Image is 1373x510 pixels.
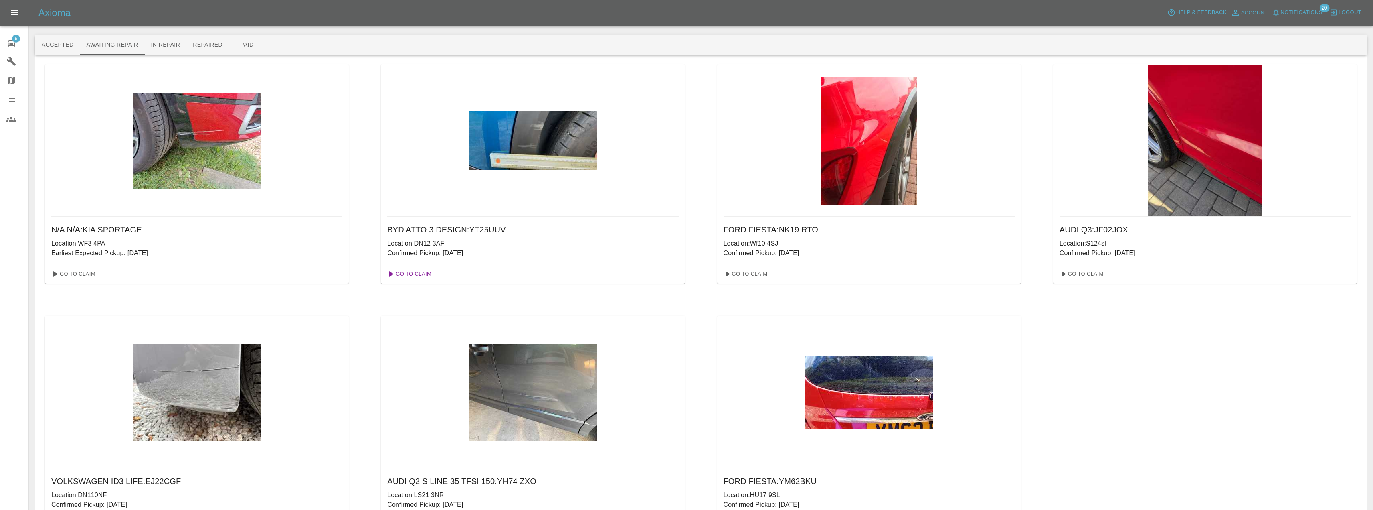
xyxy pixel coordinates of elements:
p: Confirmed Pickup: [DATE] [1060,248,1351,258]
h6: N/A N/A : KIA SPORTAGE [51,223,342,236]
p: Earliest Expected Pickup: [DATE] [51,248,342,258]
span: 20 [1319,4,1329,12]
p: Confirmed Pickup: [DATE] [387,248,678,258]
span: Help & Feedback [1176,8,1226,17]
button: Paid [229,35,265,55]
span: Logout [1339,8,1361,17]
p: Location: LS21 3NR [387,490,678,500]
button: Logout [1328,6,1363,19]
h5: Axioma [38,6,71,19]
button: Accepted [35,35,80,55]
p: Confirmed Pickup: [DATE] [724,500,1015,510]
button: Awaiting Repair [80,35,144,55]
h6: FORD FIESTA : NK19 RTO [724,223,1015,236]
p: Location: S124sl [1060,239,1351,248]
a: Go To Claim [48,268,97,280]
p: Location: HU17 9SL [724,490,1015,500]
p: Location: Wf10 4SJ [724,239,1015,248]
p: Confirmed Pickup: [DATE] [51,500,342,510]
p: Location: DN12 3AF [387,239,678,248]
h6: FORD FIESTA : YM62BKU [724,475,1015,488]
a: Go To Claim [384,268,433,280]
h6: VOLKSWAGEN ID3 LIFE : EJ22CGF [51,475,342,488]
a: Go To Claim [1056,268,1106,280]
p: Location: DN110NF [51,490,342,500]
p: Location: WF3 4PA [51,239,342,248]
p: Confirmed Pickup: [DATE] [724,248,1015,258]
span: Notifications [1281,8,1322,17]
button: Repaired [186,35,229,55]
span: 6 [12,35,20,43]
a: Account [1229,6,1270,19]
button: Notifications [1270,6,1324,19]
h6: AUDI Q2 S LINE 35 TFSI 150 : YH74 ZXO [387,475,678,488]
button: Open drawer [5,3,24,22]
a: Go To Claim [720,268,770,280]
button: Help & Feedback [1165,6,1228,19]
span: Account [1241,8,1268,18]
h6: AUDI Q3 : JF02JOX [1060,223,1351,236]
p: Confirmed Pickup: [DATE] [387,500,678,510]
button: In Repair [145,35,187,55]
h6: BYD ATTO 3 DESIGN : YT25UUV [387,223,678,236]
